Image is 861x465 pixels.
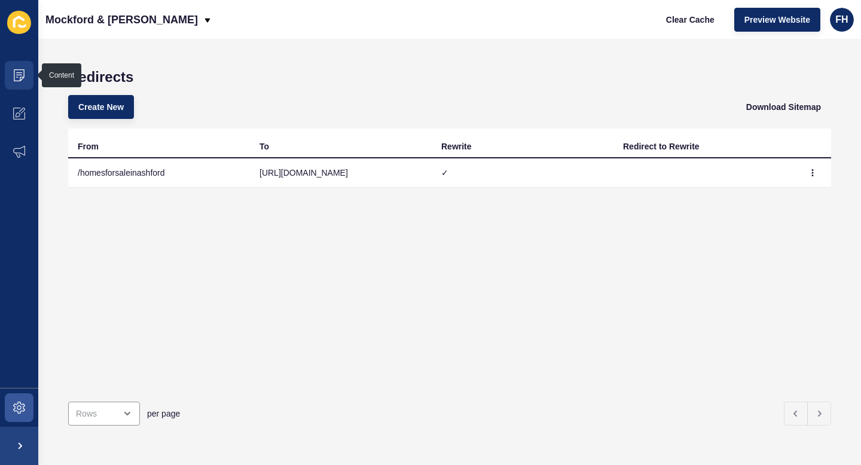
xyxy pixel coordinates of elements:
[147,408,180,420] span: per page
[68,69,831,85] h1: Redirects
[432,158,613,188] td: ✓
[736,95,831,119] button: Download Sitemap
[250,158,432,188] td: [URL][DOMAIN_NAME]
[656,8,725,32] button: Clear Cache
[78,101,124,113] span: Create New
[68,95,134,119] button: Create New
[68,402,140,426] div: open menu
[441,140,472,152] div: Rewrite
[259,140,269,152] div: To
[45,5,198,35] p: Mockford & [PERSON_NAME]
[666,14,715,26] span: Clear Cache
[49,71,74,80] div: Content
[835,14,848,26] span: FH
[734,8,820,32] button: Preview Website
[78,140,99,152] div: From
[623,140,700,152] div: Redirect to Rewrite
[746,101,821,113] span: Download Sitemap
[68,158,250,188] td: /homesforsaleinashford
[744,14,810,26] span: Preview Website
